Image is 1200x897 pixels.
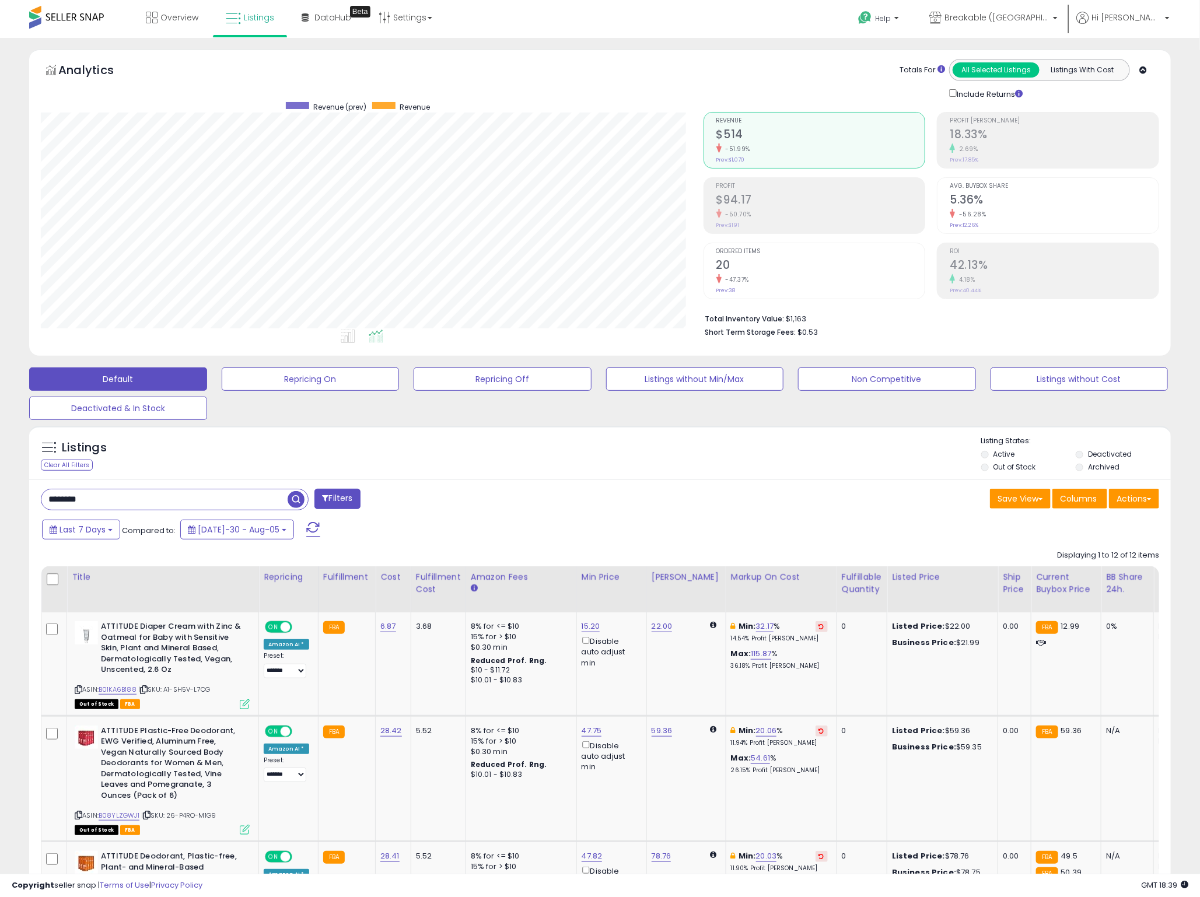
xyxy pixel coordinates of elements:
[731,752,751,763] b: Max:
[1061,725,1082,736] span: 59.36
[264,869,309,880] div: Amazon AI *
[950,156,978,163] small: Prev: 17.85%
[1106,571,1149,595] div: BB Share 24h.
[471,675,568,685] div: $10.01 - $10.83
[380,725,402,737] a: 28.42
[314,12,351,23] span: DataHub
[1036,867,1058,880] small: FBA
[1106,851,1145,861] div: N/A
[313,102,366,112] span: Revenue (prev)
[75,851,98,874] img: 41sIeym6qwL._SL40_.jpg
[1141,880,1188,891] span: 2025-08-13 18:39 GMT
[798,327,818,338] span: $0.53
[751,648,771,660] a: 115.87
[892,867,989,878] div: $78.75
[716,287,736,294] small: Prev: 38
[993,449,1015,459] label: Active
[42,520,120,539] button: Last 7 Days
[471,583,478,594] small: Amazon Fees.
[1061,850,1078,861] span: 49.5
[75,726,250,834] div: ASIN:
[1159,861,1197,872] div: FBM: 2
[120,825,140,835] span: FBA
[892,741,956,752] b: Business Price:
[991,367,1168,391] button: Listings without Cost
[731,739,828,747] p: 11.94% Profit [PERSON_NAME]
[1088,449,1132,459] label: Deactivated
[380,621,396,632] a: 6.87
[264,571,313,583] div: Repricing
[141,811,216,820] span: | SKU: 26-P4RO-M1G9
[1106,621,1145,632] div: 0%
[416,726,457,736] div: 5.52
[323,851,345,864] small: FBA
[716,183,925,190] span: Profit
[858,10,872,25] i: Get Help
[471,861,568,872] div: 15% for > $10
[75,825,118,835] span: All listings that are currently out of stock and unavailable for purchase on Amazon
[950,248,1159,255] span: ROI
[716,222,740,229] small: Prev: $191
[716,258,925,274] h2: 20
[266,622,281,632] span: ON
[756,850,777,862] a: 20.03
[1039,62,1126,78] button: Listings With Cost
[29,397,207,420] button: Deactivated & In Stock
[291,726,309,736] span: OFF
[101,621,243,678] b: ATTITUDE Diaper Cream with Zinc & Oatmeal for Baby with Sensitive Skin, Plant and Mineral Based, ...
[731,648,751,659] b: Max:
[722,275,750,284] small: -47.37%
[892,850,945,861] b: Listed Price:
[120,699,140,709] span: FBA
[739,725,756,736] b: Min:
[266,852,281,862] span: ON
[705,327,796,337] b: Short Term Storage Fees:
[471,851,568,861] div: 8% for <= $10
[1159,851,1197,861] div: FBA: 2
[264,652,309,678] div: Preset:
[1076,12,1170,38] a: Hi [PERSON_NAME]
[739,850,756,861] b: Min:
[471,759,547,769] b: Reduced Prof. Rng.
[981,436,1171,447] p: Listing States:
[950,193,1159,209] h2: 5.36%
[1106,726,1145,736] div: N/A
[722,210,752,219] small: -50.70%
[99,811,139,821] a: B08YLZGWJ1
[1003,851,1022,861] div: 0.00
[75,621,250,707] div: ASIN:
[950,183,1159,190] span: Avg. Buybox Share
[731,864,828,873] p: 11.90% Profit [PERSON_NAME]
[41,460,93,471] div: Clear All Filters
[940,87,1037,100] div: Include Returns
[323,726,345,738] small: FBA
[955,145,978,153] small: 2.69%
[842,571,882,595] div: Fulfillable Quantity
[726,566,837,612] th: The percentage added to the cost of goods (COGS) that forms the calculator for Min & Max prices.
[1091,12,1161,23] span: Hi [PERSON_NAME]
[731,635,828,643] p: 14.54% Profit [PERSON_NAME]
[1057,550,1159,561] div: Displaying 1 to 12 of 12 items
[471,873,568,883] div: $0.30 min
[1109,489,1159,509] button: Actions
[892,867,956,878] b: Business Price:
[731,649,828,670] div: %
[1159,632,1197,642] div: FBM: 0
[1036,726,1058,738] small: FBA
[1052,489,1107,509] button: Columns
[953,62,1040,78] button: All Selected Listings
[900,65,945,76] div: Totals For
[264,639,309,650] div: Amazon AI *
[1159,736,1197,747] div: FBM: 0
[652,725,673,737] a: 59.36
[892,621,989,632] div: $22.00
[955,275,975,284] small: 4.18%
[756,725,777,737] a: 20.06
[1061,621,1080,632] span: 12.99
[264,756,309,783] div: Preset:
[12,880,202,891] div: seller snap | |
[582,850,603,862] a: 47.82
[323,571,370,583] div: Fulfillment
[380,850,400,862] a: 28.41
[264,744,309,754] div: Amazon AI *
